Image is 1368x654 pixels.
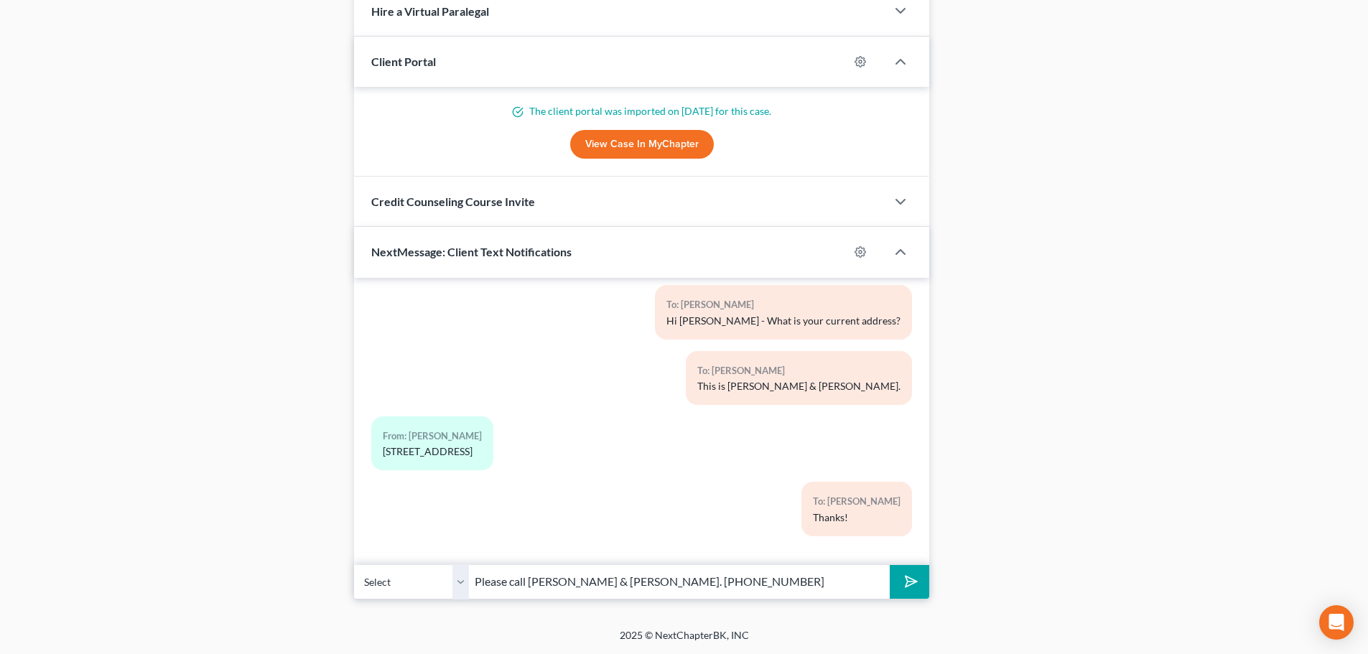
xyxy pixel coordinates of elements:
[383,428,482,444] div: From: [PERSON_NAME]
[371,4,489,18] span: Hire a Virtual Paralegal
[371,104,912,118] p: The client portal was imported on [DATE] for this case.
[1319,605,1354,640] div: Open Intercom Messenger
[813,493,901,510] div: To: [PERSON_NAME]
[469,564,890,599] input: Say something...
[371,55,436,68] span: Client Portal
[666,296,901,313] div: To: [PERSON_NAME]
[383,444,482,459] div: [STREET_ADDRESS]
[371,195,535,208] span: Credit Counseling Course Invite
[813,510,901,525] div: Thanks!
[697,363,901,379] div: To: [PERSON_NAME]
[371,245,572,258] span: NextMessage: Client Text Notifications
[570,130,714,159] a: View Case in MyChapter
[666,314,901,328] div: Hi [PERSON_NAME] - What is your current address?
[275,628,1094,654] div: 2025 © NextChapterBK, INC
[697,379,901,393] div: This is [PERSON_NAME] & [PERSON_NAME].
